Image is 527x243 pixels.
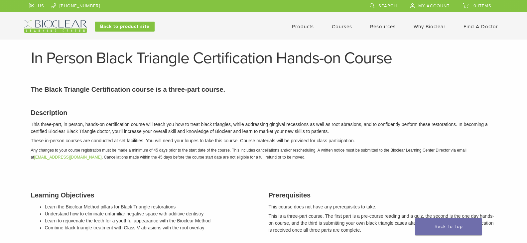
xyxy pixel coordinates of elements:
li: Combine black triangle treatment with Class V abrasions with the root overlay [45,224,259,231]
p: This is a three-part course. The first part is a pre-course reading and a quiz, the second is the... [269,213,496,234]
a: [EMAIL_ADDRESS][DOMAIN_NAME] [34,155,102,160]
img: Bioclear [24,20,87,33]
span: Search [378,3,397,9]
a: Why Bioclear [414,24,446,30]
p: The Black Triangle Certification course is a three-part course. [31,84,496,94]
p: This course does not have any prerequisites to take. [269,203,496,210]
a: Courses [332,24,352,30]
h3: Learning Objectives [31,190,259,200]
h3: Prerequisites [269,190,496,200]
a: Resources [370,24,396,30]
li: Understand how to eliminate unfamiliar negative space with additive dentistry [45,210,259,217]
h1: In Person Black Triangle Certification Hands-on Course [31,50,496,66]
li: Learn the Bioclear Method pillars for Black Triangle restorations [45,203,259,210]
h3: Description [31,108,496,118]
a: Back To Top [415,218,482,235]
p: This three-part, in person, hands-on certification course will teach you how to treat black trian... [31,121,496,135]
a: Back to product site [95,22,155,32]
p: These in-person courses are conducted at set facilities. You will need your loupes to take this c... [31,137,496,144]
a: Find A Doctor [463,24,498,30]
span: 0 items [473,3,491,9]
a: Products [292,24,314,30]
li: Learn to rejuvenate the teeth for a youthful appearance with the Bioclear Method [45,217,259,224]
em: Any changes to your course registration must be made a minimum of 45 days prior to the start date... [31,148,466,160]
span: My Account [418,3,450,9]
